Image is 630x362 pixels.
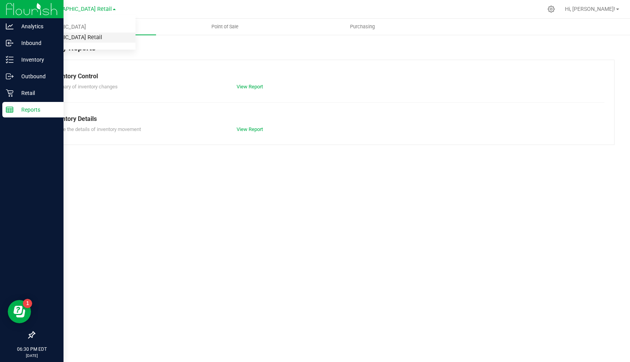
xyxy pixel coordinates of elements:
a: View Report [237,84,263,90]
p: Reports [14,105,60,114]
span: Purchasing [340,23,385,30]
div: Manage settings [546,5,556,13]
span: Hi, [PERSON_NAME]! [565,6,615,12]
p: Inventory [14,55,60,64]
inline-svg: Inbound [6,39,14,47]
a: View Report [237,126,263,132]
p: 06:30 PM EDT [3,346,60,353]
a: [GEOGRAPHIC_DATA] Retail [22,33,136,43]
a: Purchasing [294,19,431,35]
iframe: Resource center unread badge [23,299,32,308]
span: Summary of inventory changes [50,84,118,90]
inline-svg: Outbound [6,72,14,80]
p: [DATE] [3,353,60,359]
span: Point of Sale [201,23,249,30]
a: [GEOGRAPHIC_DATA] [22,22,136,33]
iframe: Resource center [8,300,31,323]
span: [GEOGRAPHIC_DATA] Retail [43,6,112,12]
inline-svg: Inventory [6,56,14,64]
div: Inventory Reports [34,42,615,60]
div: Inventory Control [50,72,599,81]
div: Inventory Details [50,114,599,124]
inline-svg: Retail [6,89,14,97]
inline-svg: Reports [6,106,14,114]
p: Analytics [14,22,60,31]
a: Point of Sale [156,19,294,35]
p: Outbound [14,72,60,81]
p: Inbound [14,38,60,48]
span: Explore the details of inventory movement [50,126,141,132]
p: Retail [14,88,60,98]
inline-svg: Analytics [6,22,14,30]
